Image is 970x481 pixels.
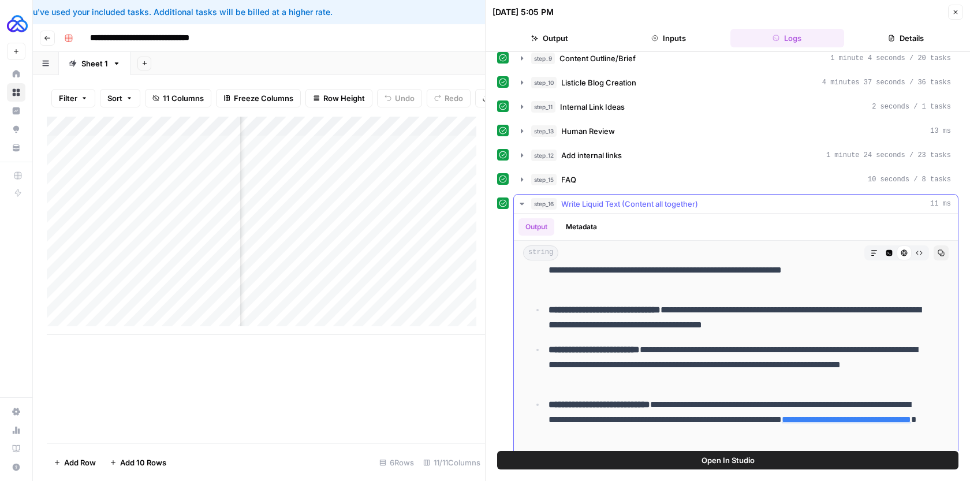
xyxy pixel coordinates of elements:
[560,101,625,113] span: Internal Link Ideas
[531,150,557,161] span: step_12
[514,73,958,92] button: 4 minutes 37 seconds / 36 tasks
[872,102,951,112] span: 2 seconds / 1 tasks
[826,150,951,161] span: 1 minute 24 seconds / 23 tasks
[531,101,555,113] span: step_11
[7,458,25,476] button: Help + Support
[47,453,103,472] button: Add Row
[531,53,555,64] span: step_9
[216,89,301,107] button: Freeze Columns
[611,29,726,47] button: Inputs
[7,439,25,458] a: Learning Hub
[493,29,607,47] button: Output
[514,49,958,68] button: 1 minute 4 seconds / 20 tasks
[514,98,958,116] button: 2 seconds / 1 tasks
[497,451,958,469] button: Open In Studio
[7,65,25,83] a: Home
[7,9,25,38] button: Workspace: AUQ
[120,457,166,468] span: Add 10 Rows
[7,13,28,34] img: AUQ Logo
[9,6,602,18] div: You've used your included tasks. Additional tasks will be billed at a higher rate.
[559,53,636,64] span: Content Outline/Brief
[702,454,755,466] span: Open In Studio
[561,174,576,185] span: FAQ
[830,53,951,64] span: 1 minute 4 seconds / 20 tasks
[445,92,463,104] span: Redo
[395,92,415,104] span: Undo
[561,198,698,210] span: Write Liquid Text (Content all together)
[234,92,293,104] span: Freeze Columns
[531,174,557,185] span: step_15
[59,52,130,75] a: Sheet 1
[561,77,636,88] span: Listicle Blog Creation
[419,453,485,472] div: 11/11 Columns
[7,421,25,439] a: Usage
[930,126,951,136] span: 13 ms
[514,122,958,140] button: 13 ms
[323,92,365,104] span: Row Height
[531,125,557,137] span: step_13
[523,245,558,260] span: string
[51,89,95,107] button: Filter
[561,150,622,161] span: Add internal links
[559,218,604,236] button: Metadata
[493,6,554,18] div: [DATE] 5:05 PM
[145,89,211,107] button: 11 Columns
[81,58,108,69] div: Sheet 1
[163,92,204,104] span: 11 Columns
[7,83,25,102] a: Browse
[7,402,25,421] a: Settings
[514,146,958,165] button: 1 minute 24 seconds / 23 tasks
[7,102,25,120] a: Insights
[375,453,419,472] div: 6 Rows
[64,457,96,468] span: Add Row
[59,92,77,104] span: Filter
[107,92,122,104] span: Sort
[7,120,25,139] a: Opportunities
[730,29,845,47] button: Logs
[103,453,173,472] button: Add 10 Rows
[930,199,951,209] span: 11 ms
[100,89,140,107] button: Sort
[561,125,615,137] span: Human Review
[305,89,372,107] button: Row Height
[868,174,951,185] span: 10 seconds / 8 tasks
[514,170,958,189] button: 10 seconds / 8 tasks
[849,29,963,47] button: Details
[531,198,557,210] span: step_16
[518,218,554,236] button: Output
[7,139,25,157] a: Your Data
[531,77,557,88] span: step_10
[427,89,471,107] button: Redo
[514,195,958,213] button: 11 ms
[822,77,951,88] span: 4 minutes 37 seconds / 36 tasks
[377,89,422,107] button: Undo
